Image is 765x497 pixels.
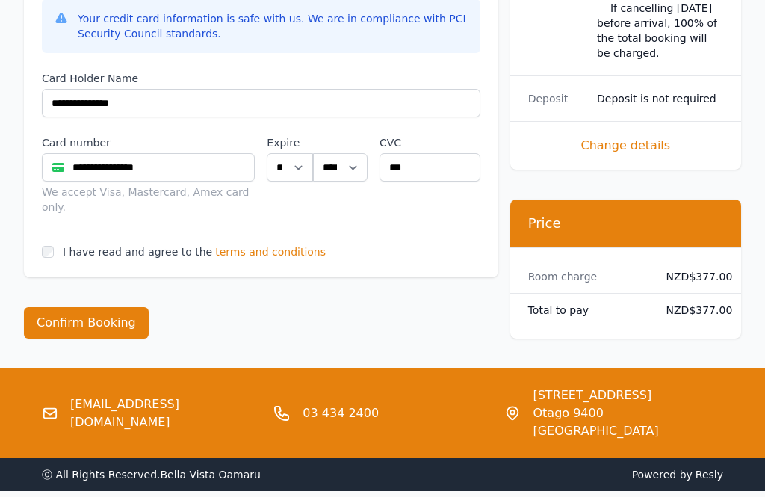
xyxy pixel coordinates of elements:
dt: Deposit [528,91,585,106]
h3: Price [528,214,723,232]
button: Confirm Booking [24,307,149,339]
label: CVC [380,135,480,150]
label: . [313,135,368,150]
label: I have read and agree to the [63,246,212,258]
span: Powered by [388,467,723,482]
a: Resly [696,469,723,481]
span: ⓒ All Rights Reserved. Bella Vista Oamaru [42,469,261,481]
div: We accept Visa, Mastercard, Amex card only. [42,185,255,214]
dd: NZD$377.00 [666,269,723,284]
label: Card number [42,135,255,150]
span: Otago 9400 [GEOGRAPHIC_DATA] [533,404,723,440]
a: [EMAIL_ADDRESS][DOMAIN_NAME] [70,395,261,431]
dt: Total to pay [528,303,654,318]
label: Expire [267,135,313,150]
dt: Room charge [528,269,654,284]
div: Your credit card information is safe with us. We are in compliance with PCI Security Council stan... [78,11,468,41]
dd: Deposit is not required [597,91,723,106]
span: Change details [528,137,723,155]
label: Card Holder Name [42,71,480,86]
span: terms and conditions [215,244,326,259]
a: 03 434 2400 [303,404,379,422]
dd: NZD$377.00 [666,303,723,318]
span: [STREET_ADDRESS] [533,386,723,404]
